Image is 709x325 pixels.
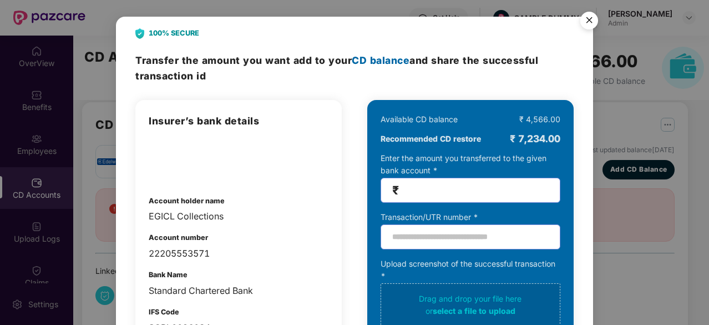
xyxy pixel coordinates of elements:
b: Recommended CD restore [381,133,481,145]
div: 22205553571 [149,247,328,261]
div: Transaction/UTR number * [381,211,560,223]
span: select a file to upload [433,306,515,316]
b: Bank Name [149,271,188,279]
div: or [385,305,556,317]
h3: Transfer the amount and share the successful transaction id [135,53,574,83]
img: svg+xml;base64,PHN2ZyB4bWxucz0iaHR0cDovL3d3dy53My5vcmcvMjAwMC9zdmciIHdpZHRoPSIyNCIgaGVpZ2h0PSIyOC... [135,28,144,39]
div: Standard Chartered Bank [149,284,328,298]
div: EGICL Collections [149,209,328,223]
div: Available CD balance [381,113,458,126]
div: Enter the amount you transferred to the given bank account * [381,152,560,203]
span: ₹ [392,184,399,197]
span: CD balance [352,54,409,66]
b: 100% SECURE [149,28,199,39]
img: svg+xml;base64,PHN2ZyB4bWxucz0iaHR0cDovL3d3dy53My5vcmcvMjAwMC9zdmciIHdpZHRoPSI1NiIgaGVpZ2h0PSI1Ni... [574,7,605,38]
b: Account holder name [149,197,225,205]
span: you want add to your [243,54,409,66]
img: integrations [149,140,206,179]
button: Close [574,6,604,36]
b: IFS Code [149,308,179,316]
b: Account number [149,233,208,242]
div: ₹ 4,566.00 [519,113,560,126]
div: ₹ 7,234.00 [510,131,560,147]
h3: Insurer’s bank details [149,113,328,129]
